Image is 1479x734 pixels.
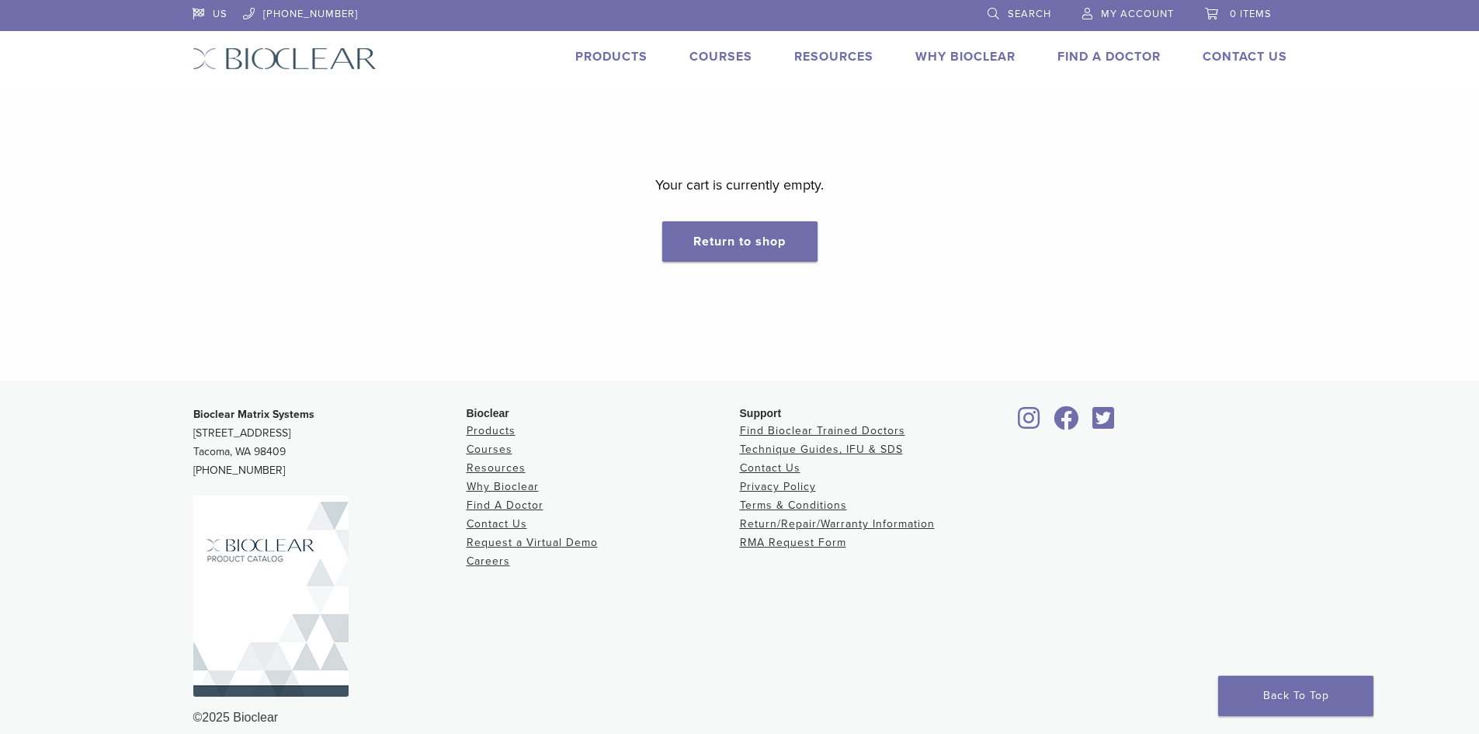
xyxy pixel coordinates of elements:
[1057,49,1161,64] a: Find A Doctor
[467,443,512,456] a: Courses
[467,499,543,512] a: Find A Doctor
[193,47,377,70] img: Bioclear
[655,173,824,197] p: Your cart is currently empty.
[193,496,349,697] img: Bioclear
[193,408,314,421] strong: Bioclear Matrix Systems
[740,461,800,475] a: Contact Us
[1088,416,1120,431] a: Bioclear
[662,221,818,262] a: Return to shop
[740,499,847,512] a: Terms & Conditions
[1218,676,1373,716] a: Back To Top
[467,480,539,493] a: Why Bioclear
[1101,8,1174,20] span: My Account
[467,407,509,419] span: Bioclear
[575,49,647,64] a: Products
[1230,8,1272,20] span: 0 items
[1013,416,1046,431] a: Bioclear
[1203,49,1287,64] a: Contact Us
[794,49,873,64] a: Resources
[467,424,516,437] a: Products
[740,443,903,456] a: Technique Guides, IFU & SDS
[1008,8,1051,20] span: Search
[1049,416,1085,431] a: Bioclear
[740,536,846,549] a: RMA Request Form
[740,424,905,437] a: Find Bioclear Trained Doctors
[193,405,467,480] p: [STREET_ADDRESS] Tacoma, WA 98409 [PHONE_NUMBER]
[467,461,526,475] a: Resources
[915,49,1016,64] a: Why Bioclear
[740,517,935,530] a: Return/Repair/Warranty Information
[467,517,527,530] a: Contact Us
[689,49,752,64] a: Courses
[740,480,816,493] a: Privacy Policy
[740,407,782,419] span: Support
[193,708,1286,727] div: ©2025 Bioclear
[467,555,510,568] a: Careers
[467,536,598,549] a: Request a Virtual Demo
